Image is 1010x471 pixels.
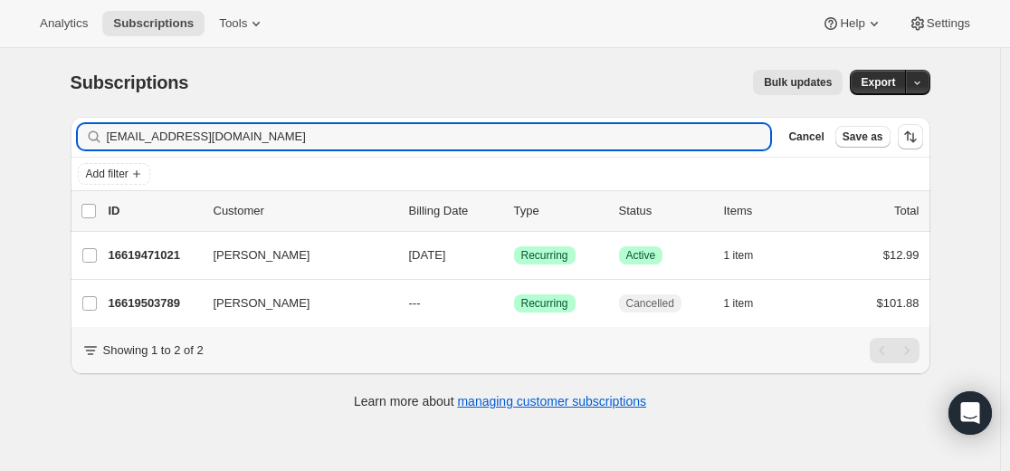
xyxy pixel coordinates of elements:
[214,246,310,264] span: [PERSON_NAME]
[877,296,919,310] span: $101.88
[724,248,754,263] span: 1 item
[626,248,656,263] span: Active
[409,248,446,262] span: [DATE]
[811,11,893,36] button: Help
[103,341,204,360] p: Showing 1 to 2 of 2
[850,70,906,95] button: Export
[354,392,646,410] p: Learn more about
[781,126,831,148] button: Cancel
[626,296,674,311] span: Cancelled
[214,202,395,220] p: Customer
[86,167,129,181] span: Add filter
[203,241,384,270] button: [PERSON_NAME]
[102,11,205,36] button: Subscriptions
[894,202,919,220] p: Total
[870,338,919,363] nav: Pagination
[521,296,568,311] span: Recurring
[107,124,771,149] input: Filter subscribers
[514,202,605,220] div: Type
[724,243,774,268] button: 1 item
[109,246,199,264] p: 16619471021
[835,126,891,148] button: Save as
[840,16,864,31] span: Help
[219,16,247,31] span: Tools
[764,75,832,90] span: Bulk updates
[898,11,981,36] button: Settings
[78,163,150,185] button: Add filter
[724,202,815,220] div: Items
[208,11,276,36] button: Tools
[457,394,646,409] a: managing customer subscriptions
[619,202,710,220] p: Status
[724,296,754,311] span: 1 item
[861,75,895,90] span: Export
[71,72,189,92] span: Subscriptions
[898,124,923,149] button: Sort the results
[113,16,194,31] span: Subscriptions
[29,11,99,36] button: Analytics
[40,16,88,31] span: Analytics
[409,296,421,310] span: ---
[109,202,199,220] p: ID
[788,130,824,144] span: Cancel
[109,202,919,220] div: IDCustomerBilling DateTypeStatusItemsTotal
[724,291,774,316] button: 1 item
[883,248,919,262] span: $12.99
[521,248,568,263] span: Recurring
[214,294,310,312] span: [PERSON_NAME]
[843,130,883,144] span: Save as
[753,70,843,95] button: Bulk updates
[109,291,919,316] div: 16619503789[PERSON_NAME]---SuccessRecurringCancelled1 item$101.88
[409,202,500,220] p: Billing Date
[948,391,992,435] div: Open Intercom Messenger
[109,294,199,312] p: 16619503789
[927,16,970,31] span: Settings
[109,243,919,268] div: 16619471021[PERSON_NAME][DATE]SuccessRecurringSuccessActive1 item$12.99
[203,289,384,318] button: [PERSON_NAME]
